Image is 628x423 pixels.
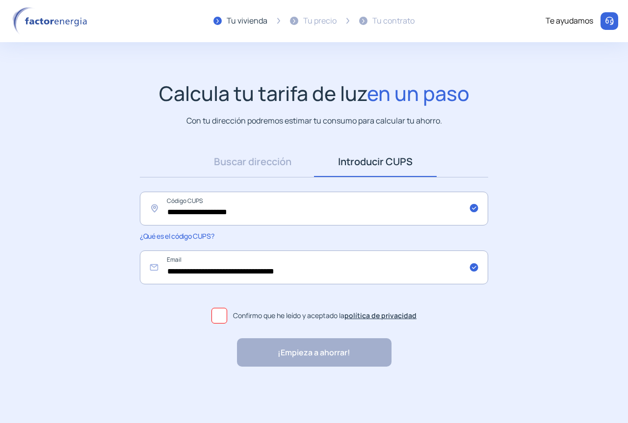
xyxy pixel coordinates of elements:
[344,311,417,320] a: política de privacidad
[227,15,267,27] div: Tu vivienda
[191,147,314,177] a: Buscar dirección
[546,15,593,27] div: Te ayudamos
[140,231,214,241] span: ¿Qué es el código CUPS?
[604,16,614,26] img: llamar
[10,7,93,35] img: logo factor
[159,81,470,105] h1: Calcula tu tarifa de luz
[367,79,470,107] span: en un paso
[233,310,417,321] span: Confirmo que he leído y aceptado la
[314,147,437,177] a: Introducir CUPS
[372,15,415,27] div: Tu contrato
[303,15,337,27] div: Tu precio
[186,115,442,127] p: Con tu dirección podremos estimar tu consumo para calcular tu ahorro.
